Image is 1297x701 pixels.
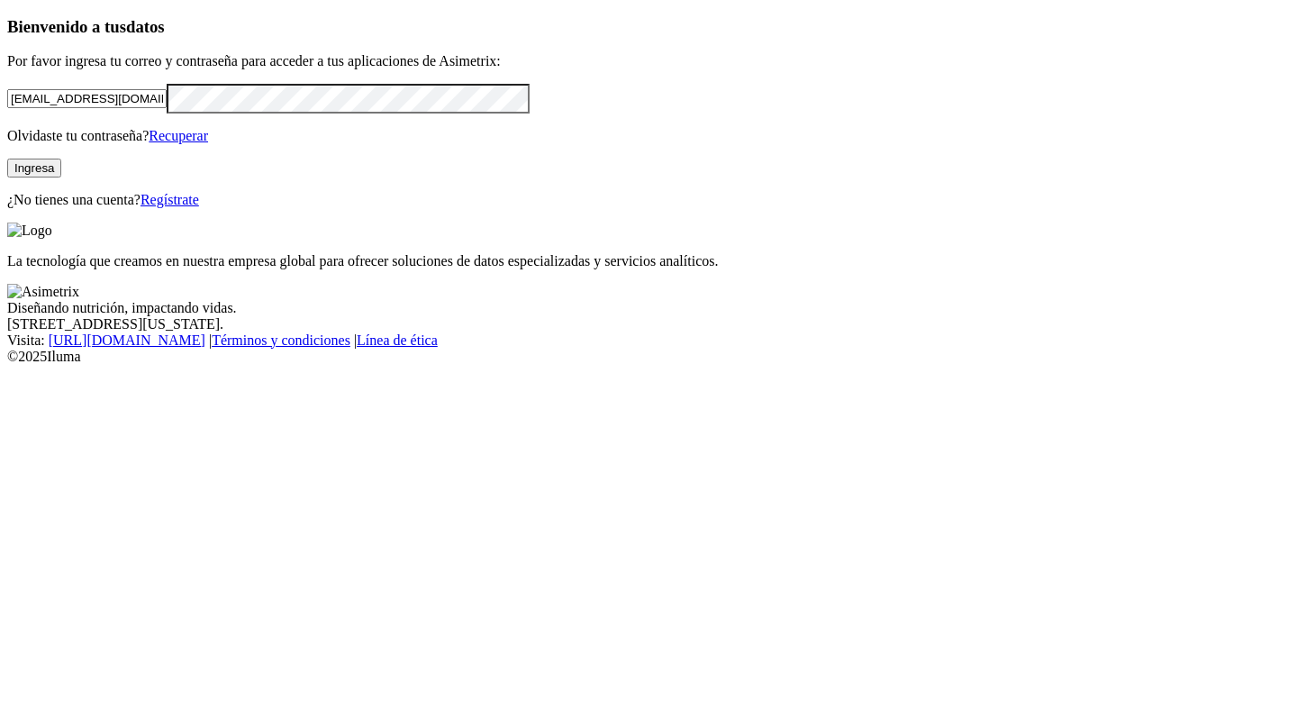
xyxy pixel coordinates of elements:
[141,192,199,207] a: Regístrate
[149,128,208,143] a: Recuperar
[7,17,1290,37] h3: Bienvenido a tus
[7,332,1290,349] div: Visita : | |
[357,332,438,348] a: Línea de ética
[7,53,1290,69] p: Por favor ingresa tu correo y contraseña para acceder a tus aplicaciones de Asimetrix:
[7,300,1290,316] div: Diseñando nutrición, impactando vidas.
[212,332,350,348] a: Términos y condiciones
[7,159,61,178] button: Ingresa
[7,192,1290,208] p: ¿No tienes una cuenta?
[7,349,1290,365] div: © 2025 Iluma
[7,284,79,300] img: Asimetrix
[7,316,1290,332] div: [STREET_ADDRESS][US_STATE].
[7,128,1290,144] p: Olvidaste tu contraseña?
[126,17,165,36] span: datos
[7,223,52,239] img: Logo
[49,332,205,348] a: [URL][DOMAIN_NAME]
[7,253,1290,269] p: La tecnología que creamos en nuestra empresa global para ofrecer soluciones de datos especializad...
[7,89,167,108] input: Tu correo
